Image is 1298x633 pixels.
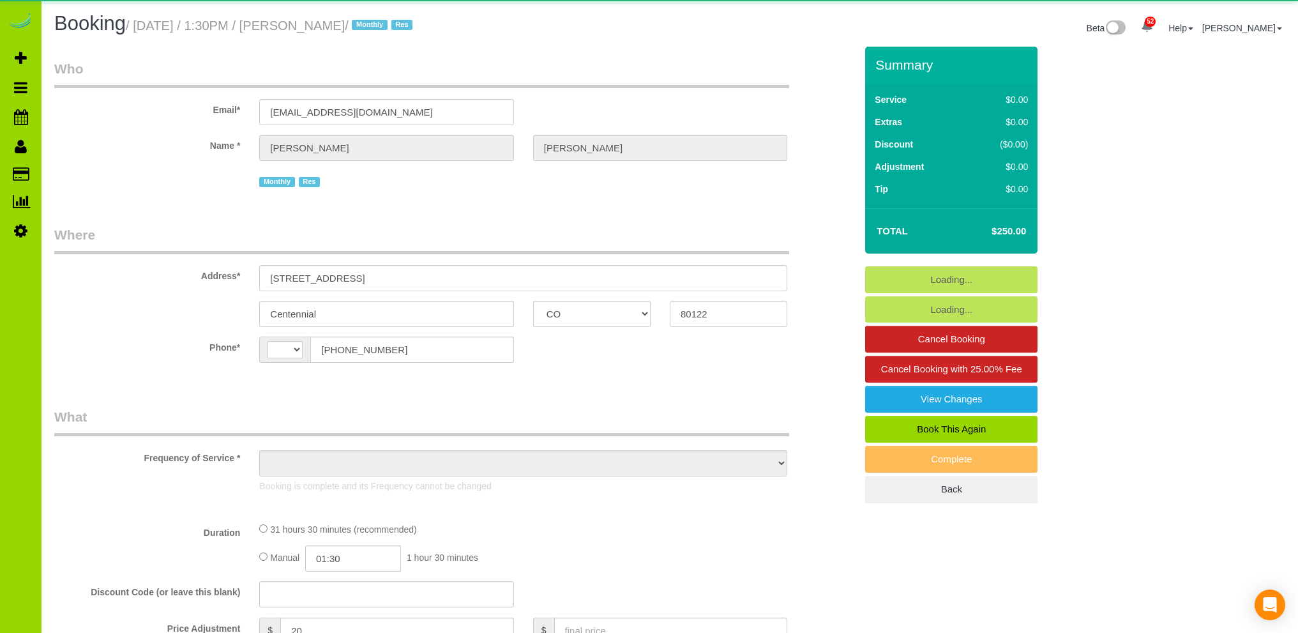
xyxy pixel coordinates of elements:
a: Book This Again [865,416,1038,443]
a: Beta [1087,23,1126,33]
input: City* [259,301,513,327]
label: Extras [875,116,902,128]
span: Cancel Booking with 25.00% Fee [881,363,1022,374]
span: Monthly [352,20,387,30]
a: Back [865,476,1038,503]
label: Name * [45,135,250,152]
span: Monthly [259,177,294,187]
legend: Where [54,225,789,254]
legend: Who [54,59,789,88]
img: Automaid Logo [8,13,33,31]
div: $0.00 [973,93,1028,106]
input: Phone* [310,337,513,363]
input: First Name* [259,135,513,161]
label: Phone* [45,337,250,354]
a: [PERSON_NAME] [1202,23,1282,33]
a: 52 [1135,13,1159,41]
h4: $250.00 [953,226,1026,237]
div: Open Intercom Messenger [1255,590,1285,620]
a: View Changes [865,386,1038,413]
span: Res [299,177,320,187]
a: Cancel Booking [865,326,1038,353]
a: Help [1168,23,1193,33]
label: Discount Code (or leave this blank) [45,581,250,599]
label: Discount [875,138,913,151]
div: $0.00 [973,160,1028,173]
input: Zip Code* [670,301,787,327]
a: Cancel Booking with 25.00% Fee [865,356,1038,383]
div: $0.00 [973,116,1028,128]
input: Last Name* [533,135,787,161]
label: Email* [45,99,250,116]
small: / [DATE] / 1:30PM / [PERSON_NAME] [126,19,416,33]
span: 31 hours 30 minutes (recommended) [270,524,417,535]
span: 52 [1145,17,1156,27]
img: New interface [1105,20,1126,37]
strong: Total [877,225,908,236]
div: $0.00 [973,183,1028,195]
label: Frequency of Service * [45,447,250,464]
label: Adjustment [875,160,924,173]
span: / [345,19,416,33]
legend: What [54,408,789,436]
span: 1 hour 30 minutes [407,553,478,563]
label: Duration [45,522,250,539]
span: Res [391,20,412,30]
label: Service [875,93,907,106]
div: ($0.00) [973,138,1028,151]
h3: Summary [875,57,1031,72]
label: Tip [875,183,888,195]
input: Email* [259,99,513,125]
span: Booking [54,12,126,34]
span: Manual [270,553,299,563]
label: Address* [45,265,250,282]
p: Booking is complete and its Frequency cannot be changed [259,480,787,492]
